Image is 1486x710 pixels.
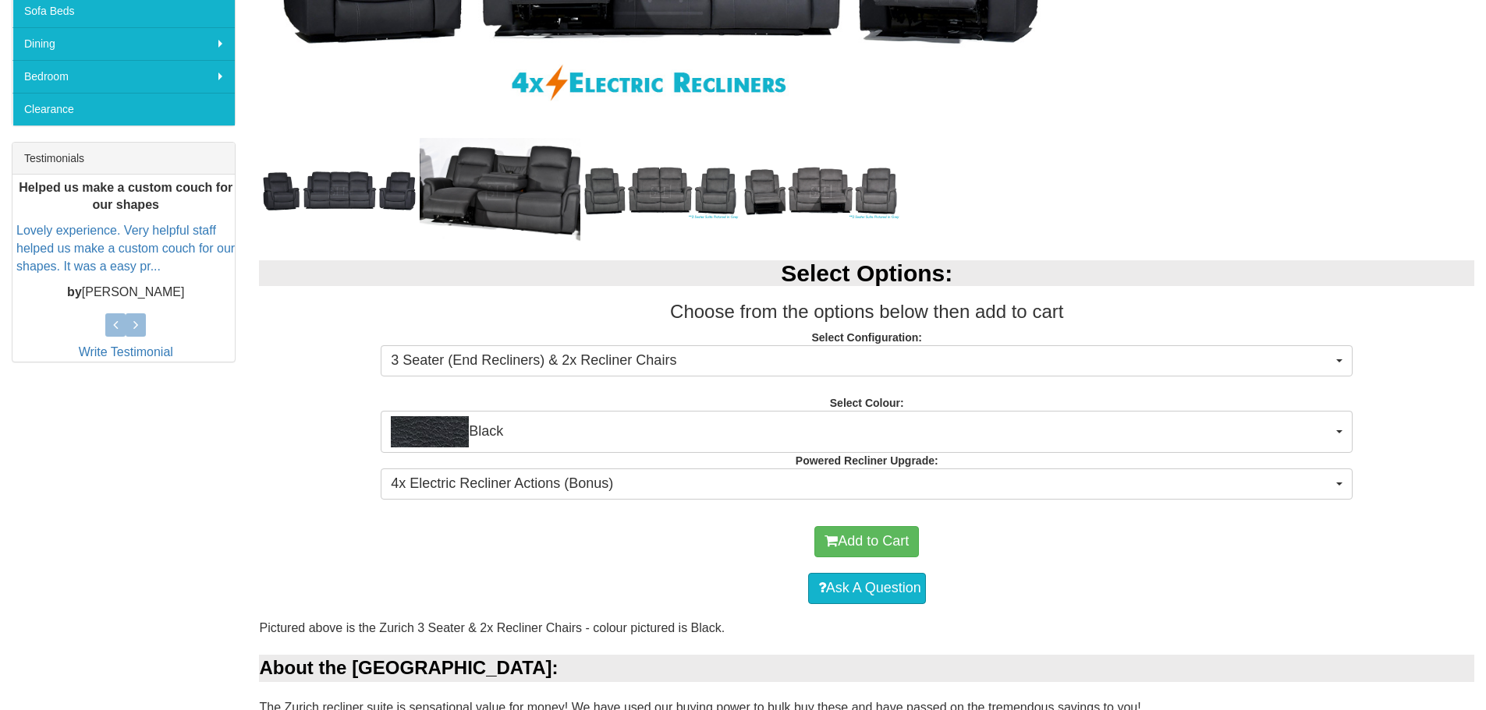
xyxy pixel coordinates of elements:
b: by [67,285,82,298]
a: Write Testimonial [79,345,173,359]
strong: Select Configuration: [811,331,922,344]
b: Helped us make a custom couch for our shapes [19,181,232,212]
a: Bedroom [12,60,235,93]
span: Black [391,416,1332,447]
strong: Select Colour: [830,397,904,409]
a: Clearance [12,93,235,125]
span: 3 Seater (End Recliners) & 2x Recliner Chairs [391,351,1332,371]
a: Dining [12,27,235,60]
strong: Powered Recliner Upgrade: [796,454,938,467]
button: 3 Seater (End Recliners) & 2x Recliner Chairs [381,345,1353,376]
button: BlackBlack [381,411,1353,453]
a: Lovely experience. Very helpful staff helped us make a custom couch for our shapes. It was a easy... [16,224,235,274]
p: [PERSON_NAME] [16,284,235,302]
button: 4x Electric Recliner Actions (Bonus) [381,468,1353,500]
h3: Choose from the options below then add to cart [259,302,1474,322]
b: Select Options: [781,260,952,286]
button: Add to Cart [814,526,919,557]
div: Testimonials [12,143,235,175]
span: 4x Electric Recliner Actions (Bonus) [391,474,1332,494]
a: Ask A Question [808,573,926,604]
img: Black [391,416,469,447]
div: About the [GEOGRAPHIC_DATA]: [259,655,1474,681]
